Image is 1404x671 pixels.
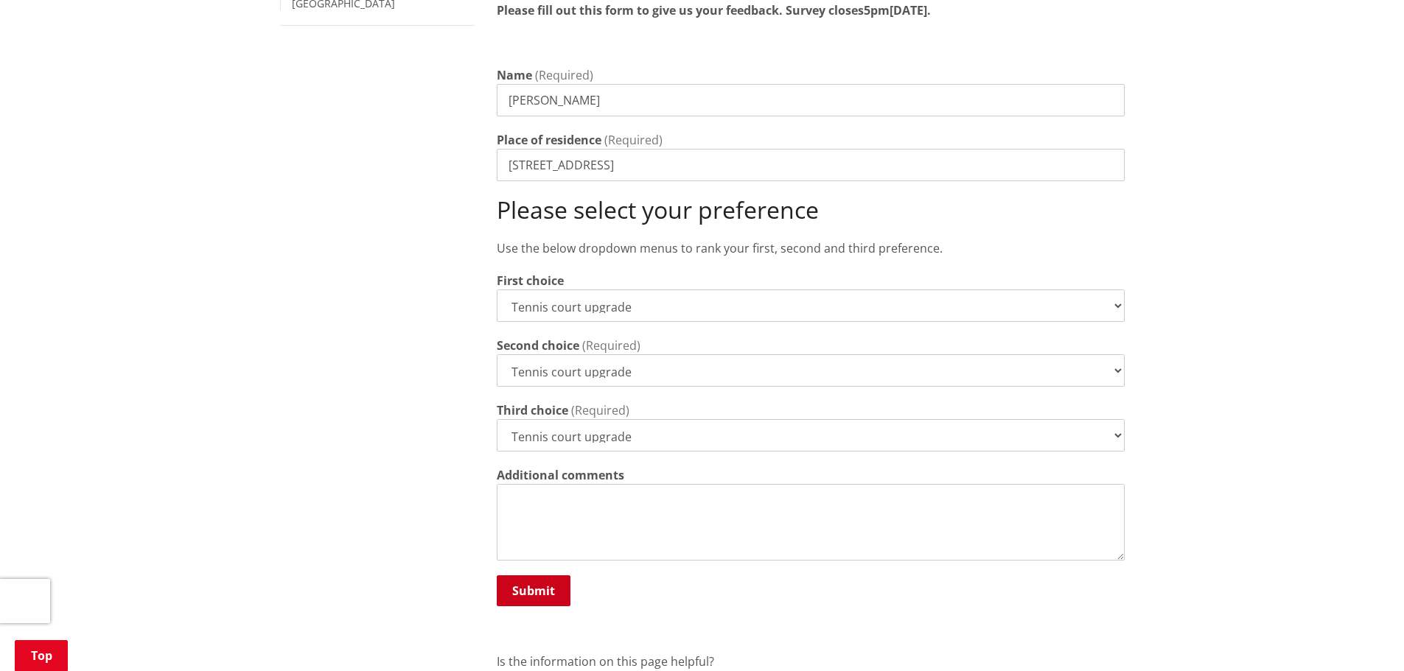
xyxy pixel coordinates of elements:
[1336,609,1389,662] iframe: Messenger Launcher
[497,2,864,18] strong: Please fill out this form to give us your feedback. Survey closes
[582,337,640,354] span: (Required)
[15,640,68,671] a: Top
[497,66,532,84] label: Name
[497,196,1125,224] h2: Please select your preference
[497,131,601,149] label: Place of residence
[535,67,593,83] span: (Required)
[497,575,570,606] button: Submit
[497,466,624,484] label: Additional comments
[497,272,564,289] label: First choice
[604,132,663,148] span: (Required)
[571,402,629,418] span: (Required)
[497,653,1125,670] p: Is the information on this page helpful?
[497,337,579,354] label: Second choice
[864,2,931,18] strong: 5pm[DATE].
[497,401,568,419] label: Third choice
[497,239,1125,257] p: Use the below dropdown menus to rank your first, second and third preference.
